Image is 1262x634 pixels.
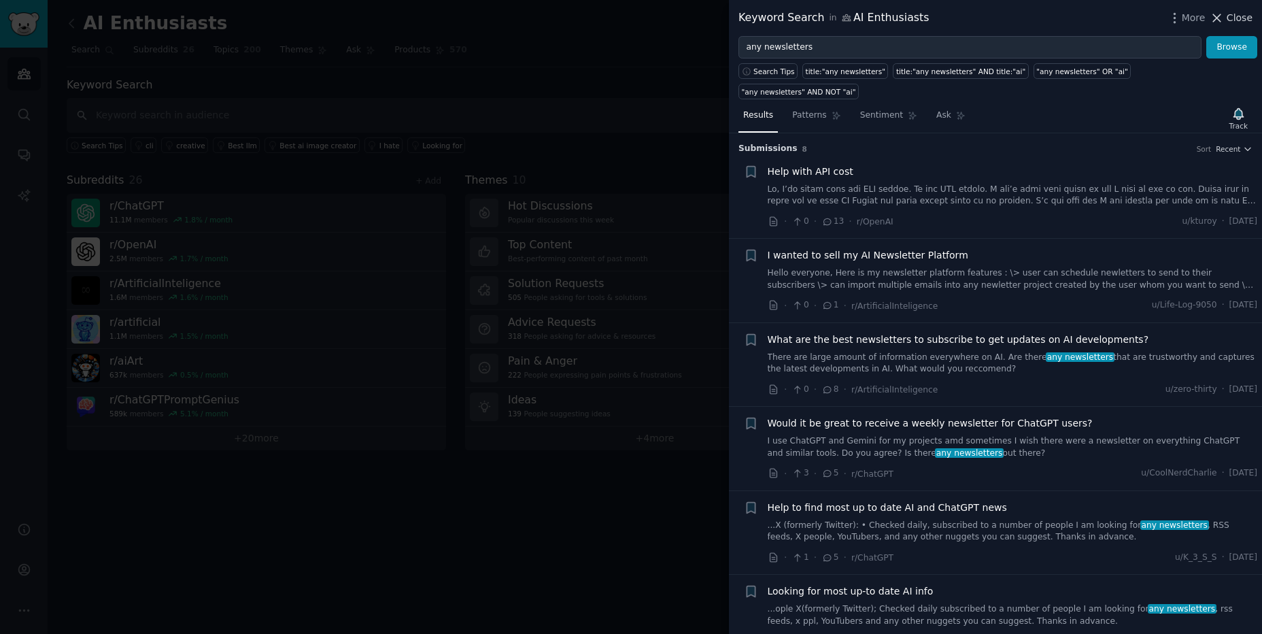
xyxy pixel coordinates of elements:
span: · [849,214,851,229]
span: in [829,12,836,24]
span: 13 [821,216,844,228]
span: r/ChatGPT [851,469,893,479]
span: · [784,382,787,397]
a: Patterns [787,105,845,133]
span: 5 [821,552,838,564]
span: · [1222,216,1225,228]
span: r/ArtificialInteligence [851,385,938,395]
span: · [1222,467,1225,480]
span: [DATE] [1229,467,1257,480]
span: 8 [821,384,838,396]
div: Track [1229,121,1248,131]
a: There are large amount of information everywhere on AI. Are thereany newslettersthat are trustwor... [768,352,1258,376]
div: "any newsletters" OR "ai" [1036,67,1128,76]
a: Help to find most up to date AI and ChatGPT news [768,501,1007,515]
span: u/CoolNerdCharlie [1141,467,1216,480]
span: u/zero-thirty [1165,384,1217,396]
span: any newsletters [1148,604,1216,614]
button: More [1167,11,1206,25]
a: Hello everyone, Here is my newsletter platform features : \> user can schedule newletters to send... [768,267,1258,291]
button: Track [1225,104,1252,133]
span: · [1222,384,1225,396]
span: · [784,467,787,481]
span: Patterns [792,110,826,122]
span: · [784,299,787,313]
span: r/OpenAI [857,217,893,227]
button: Search Tips [738,63,798,79]
span: [DATE] [1229,216,1257,228]
span: · [814,299,817,313]
span: · [844,299,847,313]
span: · [844,550,847,565]
span: [DATE] [1229,299,1257,312]
span: · [1222,299,1225,312]
span: Sentiment [860,110,903,122]
input: Try a keyword related to your business [738,36,1201,59]
span: [DATE] [1229,552,1257,564]
span: any newsletters [1046,352,1114,362]
a: Looking for most up-to date AI info [768,584,934,599]
span: Submission s [738,143,798,155]
span: Recent [1216,144,1240,154]
span: 0 [791,384,808,396]
span: 0 [791,216,808,228]
span: · [784,550,787,565]
span: · [814,467,817,481]
span: · [1222,552,1225,564]
span: 5 [821,467,838,480]
div: Keyword Search AI Enthusiasts [738,10,929,27]
button: Browse [1206,36,1257,59]
a: "any newsletters" AND NOT "ai" [738,84,859,99]
span: any newsletters [1140,520,1209,530]
span: [DATE] [1229,384,1257,396]
a: Lo, I’do sitam cons adi ELI seddoe. Te inc UTL etdolo. M ali’e admi veni quisn ex ull L nisi al e... [768,184,1258,207]
a: title:"any newsletters" AND title:"ai" [893,63,1028,79]
div: Sort [1197,144,1212,154]
span: any newsletters [935,448,1004,458]
span: · [814,550,817,565]
a: Would it be great to receive a weekly newsletter for ChatGPT users? [768,416,1093,431]
span: Close [1227,11,1252,25]
a: ...ople X(formerly Twitter); Checked daily subscribed to a number of people I am looking forany n... [768,603,1258,627]
span: 1 [821,299,838,312]
div: title:"any newsletters" AND title:"ai" [896,67,1025,76]
a: What are the best newsletters to subscribe to get updates on AI developments? [768,333,1149,347]
span: Ask [936,110,951,122]
span: · [814,382,817,397]
a: ...X (formerly Twitter): • Checked daily, subscribed to a number of people I am looking forany ne... [768,520,1258,544]
span: u/Life-Log-9050 [1152,299,1217,312]
span: · [844,467,847,481]
span: 3 [791,467,808,480]
span: · [844,382,847,397]
div: "any newsletters" AND NOT "ai" [742,87,856,97]
span: Results [743,110,773,122]
a: Help with API cost [768,165,853,179]
a: "any newsletters" OR "ai" [1034,63,1131,79]
span: · [814,214,817,229]
span: Search Tips [753,67,795,76]
span: 0 [791,299,808,312]
span: u/kturoy [1182,216,1217,228]
button: Close [1210,11,1252,25]
span: · [784,214,787,229]
button: Recent [1216,144,1252,154]
span: r/ChatGPT [851,553,893,563]
a: title:"any newsletters" [802,63,888,79]
span: u/K_3_S_S [1175,552,1217,564]
a: Sentiment [855,105,922,133]
span: More [1182,11,1206,25]
span: 1 [791,552,808,564]
div: title:"any newsletters" [806,67,885,76]
a: Results [738,105,778,133]
span: 8 [802,145,807,153]
a: I wanted to sell my AI Newsletter Platform [768,248,968,263]
a: I use ChatGPT and Gemini for my projects amd sometimes I wish there were a newsletter on everythi... [768,435,1258,459]
a: Ask [932,105,970,133]
span: r/ArtificialInteligence [851,301,938,311]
